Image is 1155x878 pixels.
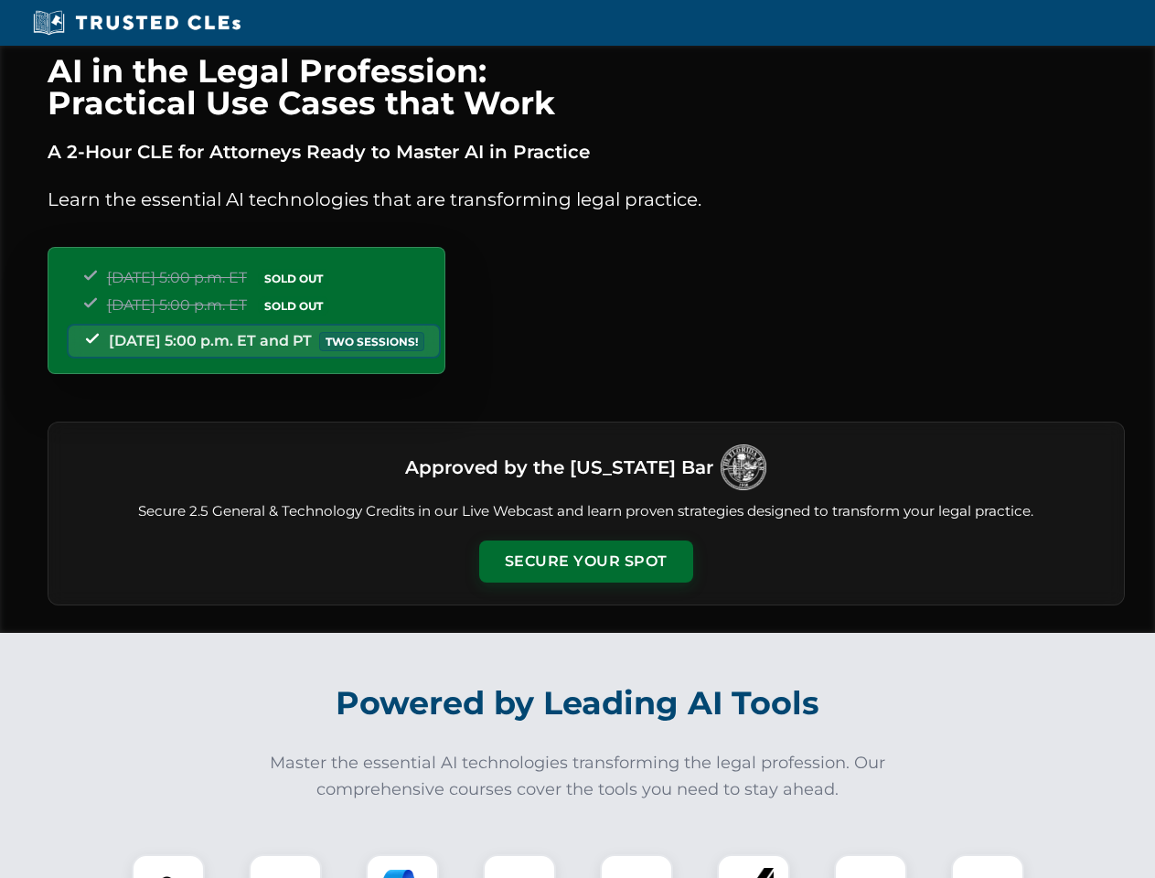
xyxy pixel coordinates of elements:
img: Trusted CLEs [27,9,246,37]
span: [DATE] 5:00 p.m. ET [107,269,247,286]
button: Secure Your Spot [479,541,693,583]
h2: Powered by Leading AI Tools [71,671,1085,735]
h1: AI in the Legal Profession: Practical Use Cases that Work [48,55,1125,119]
span: SOLD OUT [258,269,329,288]
img: Logo [721,444,766,490]
span: SOLD OUT [258,296,329,316]
p: Secure 2.5 General & Technology Credits in our Live Webcast and learn proven strategies designed ... [70,501,1102,522]
p: Master the essential AI technologies transforming the legal profession. Our comprehensive courses... [258,750,898,803]
p: Learn the essential AI technologies that are transforming legal practice. [48,185,1125,214]
h3: Approved by the [US_STATE] Bar [405,451,713,484]
p: A 2-Hour CLE for Attorneys Ready to Master AI in Practice [48,137,1125,166]
span: [DATE] 5:00 p.m. ET [107,296,247,314]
